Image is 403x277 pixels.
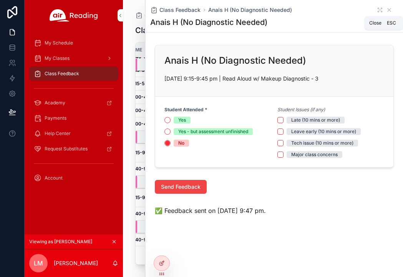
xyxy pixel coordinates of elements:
span: Class Feedback [159,6,201,14]
span: Account [45,175,63,181]
em: Student Issues (if any) [277,107,325,113]
span: My Schedule [45,40,73,46]
strong: [DATE] 8:40-9:10 pm [114,211,161,216]
a: [DATE] 8:40-9:10 pm [114,166,165,172]
span: Help Center [45,130,71,137]
a: Help Center [29,127,118,140]
strong: [DATE] 5:15-5:45 pm [114,81,160,86]
a: [DATE] 9:15-9:45 pm [114,195,165,201]
span: Class Feedback [45,71,79,77]
span: ✅ Feedback sent on [DATE] 9:47 pm. [155,206,266,215]
span: My Classes [45,55,70,61]
a: Class Feedback [135,12,186,19]
div: Yes - but assessment unfinished [178,128,248,135]
a: [DATE] 4:00-4:30 pm [114,121,165,127]
img: App logo [50,9,98,21]
span: LM [34,259,43,268]
strong: [DATE] 9:15-9:45 pm [114,195,161,200]
h1: Anais H (No Diagnostic Needed) [150,17,267,28]
span: Close [369,20,381,26]
div: No [178,140,184,147]
span: Request Substitutes [45,146,88,152]
span: Payments [45,115,66,121]
a: Class Feedback [29,67,118,81]
a: Anais H (No Diagnostic Needed) [208,6,292,14]
a: [DATE] 8:40-9:10 pm [114,237,165,243]
a: Payments [29,111,118,125]
span: Esc [385,20,398,26]
span: Send Feedback [161,183,201,191]
span: Class Feedback [144,12,186,19]
h1: Class Feedback [135,25,193,36]
a: [DATE] 4:00-4:30 pm [114,107,165,114]
span: Academy [45,100,65,106]
a: My Classes [29,51,118,65]
strong: [DATE] 4:00-4:30 pm [114,121,163,127]
div: scrollable content [25,31,123,195]
p: [DATE] 9:15-9:45 pm | Read Aloud w/ Makeup Diagnostic - 3 [164,74,384,82]
a: [DATE] 8:40-9:10 pm [114,211,165,217]
a: Academy [29,96,118,110]
a: [DATE] 9:15-9:45 pm [114,150,165,156]
strong: [DATE] 9:15-9:45 pm [114,150,161,155]
strong: [DATE] 8:40-9:10 pm [114,237,161,242]
strong: [DATE] 4:00-4:30 pm [114,107,163,113]
a: Request Substitutes [29,142,118,156]
div: Leave early (10 mins or more) [291,128,356,135]
strong: Student Attended * [164,107,207,113]
a: [DATE] 4:00-4:30 pm [114,94,165,100]
a: My Schedule [29,36,118,50]
p: [PERSON_NAME] [54,259,98,267]
a: Class Feedback [150,6,201,14]
button: Send Feedback [155,180,207,194]
div: Late (10 mins or more) [291,117,340,124]
a: Account [29,171,118,185]
strong: [DATE] 8:40-9:10 pm [114,166,161,171]
h2: Anais H (No Diagnostic Needed) [164,54,306,67]
a: [DATE] 5:15-5:45 pm [114,81,165,87]
strong: [DATE] 4:00-4:30 pm [114,94,163,100]
div: Tech issue (10 mins or more) [291,140,353,147]
span: Viewing as [PERSON_NAME] [29,239,92,245]
div: Major class concerns [291,151,338,158]
div: Yes [178,117,186,124]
